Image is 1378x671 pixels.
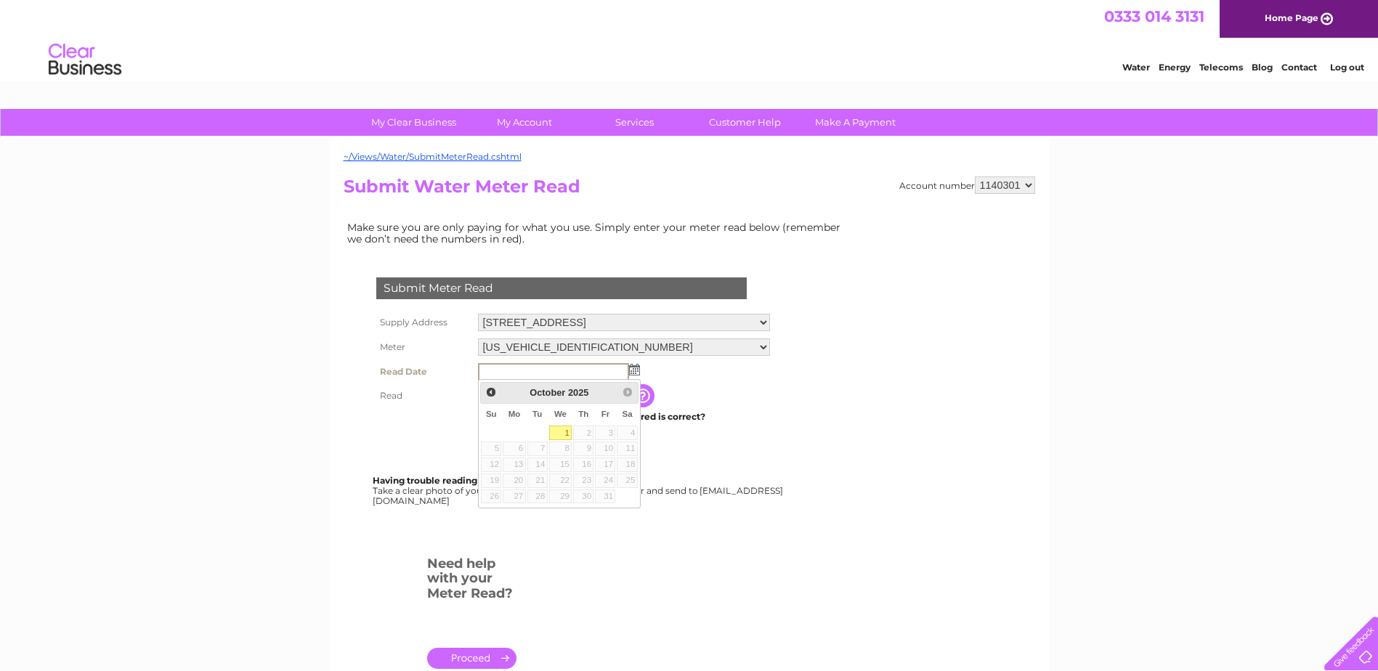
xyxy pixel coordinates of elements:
[373,359,474,384] th: Read Date
[373,384,474,407] th: Read
[623,410,633,418] span: Saturday
[1122,62,1150,73] a: Water
[578,410,588,418] span: Thursday
[601,410,610,418] span: Friday
[485,386,497,398] span: Prev
[549,426,572,440] a: 1
[899,176,1035,194] div: Account number
[1159,62,1191,73] a: Energy
[554,410,567,418] span: Wednesday
[575,109,694,136] a: Services
[532,410,542,418] span: Tuesday
[568,387,588,398] span: 2025
[427,648,516,669] a: .
[1252,62,1273,73] a: Blog
[373,475,535,486] b: Having trouble reading your meter?
[1330,62,1364,73] a: Log out
[376,277,747,299] div: Submit Meter Read
[1104,7,1204,25] a: 0333 014 3131
[373,335,474,359] th: Meter
[482,384,499,401] a: Prev
[1281,62,1317,73] a: Contact
[373,476,785,505] div: Take a clear photo of your readings, tell us which supply it's for and send to [EMAIL_ADDRESS][DO...
[508,410,521,418] span: Monday
[474,407,774,426] td: Are you sure the read you have entered is correct?
[1199,62,1243,73] a: Telecoms
[354,109,474,136] a: My Clear Business
[344,151,522,162] a: ~/Views/Water/SubmitMeterRead.cshtml
[685,109,805,136] a: Customer Help
[48,38,122,82] img: logo.png
[629,364,640,375] img: ...
[344,176,1035,204] h2: Submit Water Meter Read
[373,310,474,335] th: Supply Address
[427,553,516,609] h3: Need help with your Meter Read?
[346,8,1033,70] div: Clear Business is a trading name of Verastar Limited (registered in [GEOGRAPHIC_DATA] No. 3667643...
[344,218,852,248] td: Make sure you are only paying for what you use. Simply enter your meter read below (remember we d...
[631,384,657,407] input: Information
[464,109,584,136] a: My Account
[530,387,565,398] span: October
[486,410,497,418] span: Sunday
[795,109,915,136] a: Make A Payment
